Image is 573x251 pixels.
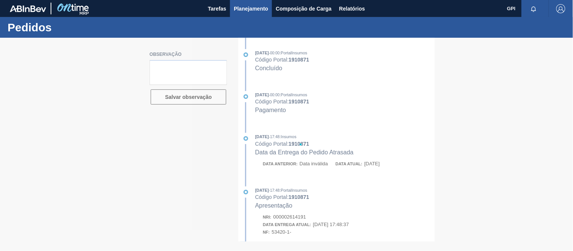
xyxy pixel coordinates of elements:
span: Planejamento [234,4,268,13]
span: Relatórios [339,4,365,13]
img: TNhmsLtSVTkK8tSr43FrP2fwEKptu5GPRR3wAAAABJRU5ErkJggg== [10,5,46,12]
button: Notificações [522,3,546,14]
span: Composição de Carga [276,4,332,13]
img: Logout [556,4,565,13]
span: Tarefas [208,4,226,13]
h1: Pedidos [8,23,142,32]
